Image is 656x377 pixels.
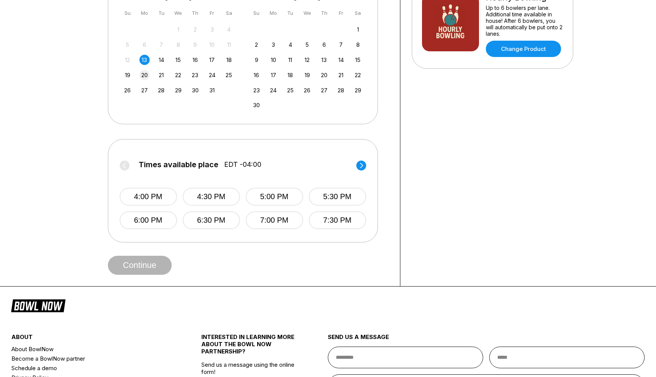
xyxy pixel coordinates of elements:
[353,8,363,18] div: Sa
[319,70,329,80] div: Choose Thursday, November 20th, 2025
[122,24,236,95] div: month 2025-10
[336,85,346,95] div: Choose Friday, November 28th, 2025
[336,40,346,50] div: Choose Friday, November 7th, 2025
[251,70,262,80] div: Choose Sunday, November 16th, 2025
[251,40,262,50] div: Choose Sunday, November 2nd, 2025
[353,85,363,95] div: Choose Saturday, November 29th, 2025
[285,8,296,18] div: Tu
[302,85,312,95] div: Choose Wednesday, November 26th, 2025
[224,55,234,65] div: Choose Saturday, October 18th, 2025
[156,70,166,80] div: Choose Tuesday, October 21st, 2025
[183,211,240,229] button: 6:30 PM
[224,24,234,35] div: Not available Saturday, October 4th, 2025
[246,211,303,229] button: 7:00 PM
[268,55,278,65] div: Choose Monday, November 10th, 2025
[486,5,563,37] div: Up to 6 bowlers per lane. Additional time available in house! After 6 bowlers, you will automatic...
[251,8,262,18] div: Su
[285,40,296,50] div: Choose Tuesday, November 4th, 2025
[190,70,200,80] div: Choose Thursday, October 23rd, 2025
[122,8,133,18] div: Su
[207,85,217,95] div: Choose Friday, October 31st, 2025
[224,70,234,80] div: Choose Saturday, October 25th, 2025
[207,8,217,18] div: Fr
[268,8,278,18] div: Mo
[285,55,296,65] div: Choose Tuesday, November 11th, 2025
[224,160,261,169] span: EDT -04:00
[309,211,366,229] button: 7:30 PM
[207,70,217,80] div: Choose Friday, October 24th, 2025
[336,8,346,18] div: Fr
[224,40,234,50] div: Not available Saturday, October 11th, 2025
[156,40,166,50] div: Not available Tuesday, October 7th, 2025
[285,85,296,95] div: Choose Tuesday, November 25th, 2025
[156,85,166,95] div: Choose Tuesday, October 28th, 2025
[285,70,296,80] div: Choose Tuesday, November 18th, 2025
[328,333,645,347] div: send us a message
[156,55,166,65] div: Choose Tuesday, October 14th, 2025
[250,24,364,111] div: month 2025-11
[11,363,170,373] a: Schedule a demo
[268,40,278,50] div: Choose Monday, November 3rd, 2025
[302,40,312,50] div: Choose Wednesday, November 5th, 2025
[11,333,170,344] div: about
[173,85,183,95] div: Choose Wednesday, October 29th, 2025
[353,70,363,80] div: Choose Saturday, November 22nd, 2025
[336,55,346,65] div: Choose Friday, November 14th, 2025
[319,55,329,65] div: Choose Thursday, November 13th, 2025
[224,8,234,18] div: Sa
[353,24,363,35] div: Choose Saturday, November 1st, 2025
[139,55,150,65] div: Choose Monday, October 13th, 2025
[207,24,217,35] div: Not available Friday, October 3rd, 2025
[183,188,240,206] button: 4:30 PM
[302,8,312,18] div: We
[246,188,303,206] button: 5:00 PM
[190,24,200,35] div: Not available Thursday, October 2nd, 2025
[319,8,329,18] div: Th
[120,211,177,229] button: 6:00 PM
[190,55,200,65] div: Choose Thursday, October 16th, 2025
[251,55,262,65] div: Choose Sunday, November 9th, 2025
[139,70,150,80] div: Choose Monday, October 20th, 2025
[486,41,561,57] a: Change Product
[122,40,133,50] div: Not available Sunday, October 5th, 2025
[190,40,200,50] div: Not available Thursday, October 9th, 2025
[309,188,366,206] button: 5:30 PM
[302,55,312,65] div: Choose Wednesday, November 12th, 2025
[268,85,278,95] div: Choose Monday, November 24th, 2025
[173,24,183,35] div: Not available Wednesday, October 1st, 2025
[122,70,133,80] div: Choose Sunday, October 19th, 2025
[173,55,183,65] div: Choose Wednesday, October 15th, 2025
[173,8,183,18] div: We
[173,40,183,50] div: Not available Wednesday, October 8th, 2025
[173,70,183,80] div: Choose Wednesday, October 22nd, 2025
[336,70,346,80] div: Choose Friday, November 21st, 2025
[268,70,278,80] div: Choose Monday, November 17th, 2025
[11,354,170,363] a: Become a BowlNow partner
[319,40,329,50] div: Choose Thursday, November 6th, 2025
[122,55,133,65] div: Not available Sunday, October 12th, 2025
[201,333,296,361] div: INTERESTED IN LEARNING MORE ABOUT THE BOWL NOW PARTNERSHIP?
[11,344,170,354] a: About BowlNow
[207,55,217,65] div: Choose Friday, October 17th, 2025
[319,85,329,95] div: Choose Thursday, November 27th, 2025
[122,85,133,95] div: Choose Sunday, October 26th, 2025
[190,8,200,18] div: Th
[251,85,262,95] div: Choose Sunday, November 23rd, 2025
[353,40,363,50] div: Choose Saturday, November 8th, 2025
[139,160,218,169] span: Times available place
[251,100,262,110] div: Choose Sunday, November 30th, 2025
[190,85,200,95] div: Choose Thursday, October 30th, 2025
[139,8,150,18] div: Mo
[120,188,177,206] button: 4:00 PM
[353,55,363,65] div: Choose Saturday, November 15th, 2025
[207,40,217,50] div: Not available Friday, October 10th, 2025
[139,40,150,50] div: Not available Monday, October 6th, 2025
[302,70,312,80] div: Choose Wednesday, November 19th, 2025
[156,8,166,18] div: Tu
[139,85,150,95] div: Choose Monday, October 27th, 2025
